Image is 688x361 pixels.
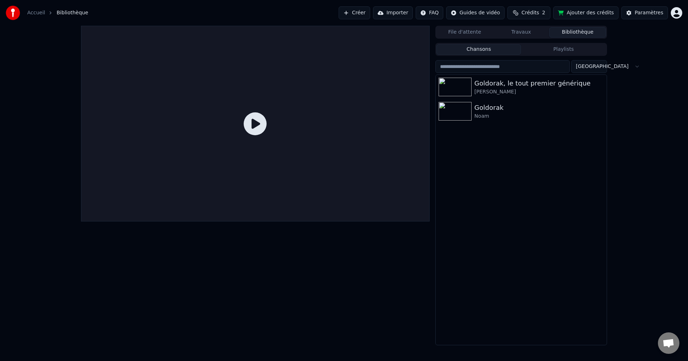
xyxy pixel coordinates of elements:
button: Bibliothèque [549,27,606,38]
div: [PERSON_NAME] [474,88,604,96]
button: File d'attente [436,27,493,38]
span: Crédits [521,9,539,16]
div: Paramètres [635,9,663,16]
button: FAQ [416,6,443,19]
button: Guides de vidéo [446,6,505,19]
nav: breadcrumb [27,9,88,16]
button: Travaux [493,27,550,38]
a: Ouvrir le chat [658,332,679,354]
button: Playlists [521,44,606,55]
button: Chansons [436,44,521,55]
button: Importer [373,6,413,19]
span: Bibliothèque [57,9,88,16]
a: Accueil [27,9,45,16]
button: Crédits2 [507,6,550,19]
button: Créer [339,6,370,19]
img: youka [6,6,20,20]
span: [GEOGRAPHIC_DATA] [576,63,629,70]
span: 2 [542,9,545,16]
div: Goldorak, le tout premier générique [474,78,604,88]
div: Goldorak [474,103,604,113]
div: Noam [474,113,604,120]
button: Paramètres [621,6,668,19]
button: Ajouter des crédits [553,6,618,19]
